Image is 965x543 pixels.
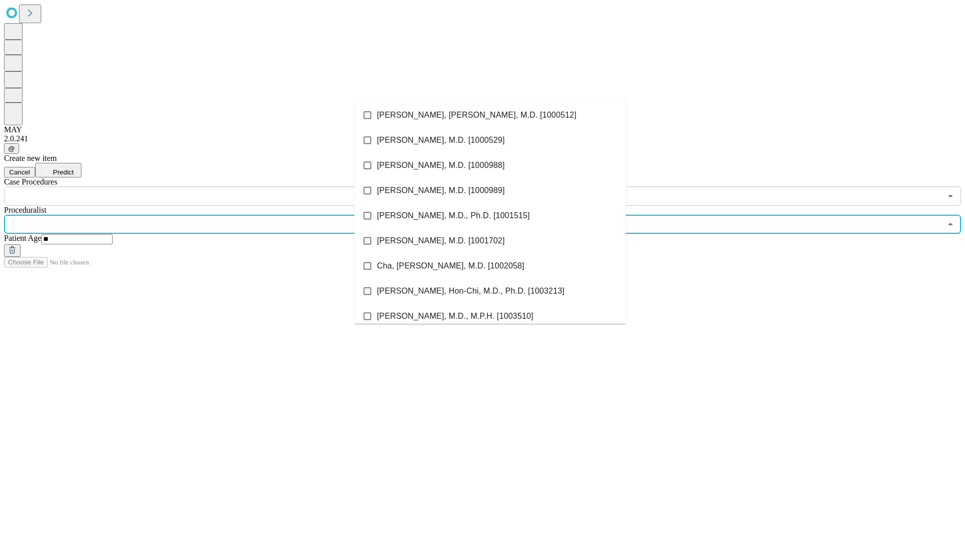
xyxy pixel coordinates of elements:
[4,134,961,143] div: 2.0.241
[53,168,73,176] span: Predict
[377,260,524,272] span: Cha, [PERSON_NAME], M.D. [1002058]
[943,217,957,231] button: Close
[377,134,505,146] span: [PERSON_NAME], M.D. [1000529]
[4,206,46,214] span: Proceduralist
[377,285,564,297] span: [PERSON_NAME], Hon-Chi, M.D., Ph.D. [1003213]
[4,234,41,242] span: Patient Age
[4,125,961,134] div: MAY
[4,177,57,186] span: Scheduled Procedure
[4,154,57,162] span: Create new item
[377,310,533,322] span: [PERSON_NAME], M.D., M.P.H. [1003510]
[4,143,19,154] button: @
[8,145,15,152] span: @
[943,189,957,203] button: Open
[377,159,505,171] span: [PERSON_NAME], M.D. [1000988]
[9,168,30,176] span: Cancel
[35,163,81,177] button: Predict
[4,167,35,177] button: Cancel
[377,185,505,197] span: [PERSON_NAME], M.D. [1000989]
[377,235,505,247] span: [PERSON_NAME], M.D. [1001702]
[377,210,530,222] span: [PERSON_NAME], M.D., Ph.D. [1001515]
[377,109,576,121] span: [PERSON_NAME], [PERSON_NAME], M.D. [1000512]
